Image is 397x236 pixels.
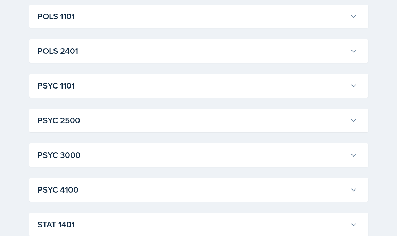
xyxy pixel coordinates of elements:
button: PSYC 3000 [36,147,358,163]
button: POLS 1101 [36,9,358,24]
h3: PSYC 1101 [38,79,347,92]
button: POLS 2401 [36,43,358,59]
h3: POLS 1101 [38,10,347,23]
button: STAT 1401 [36,217,358,232]
h3: POLS 2401 [38,45,347,57]
h3: STAT 1401 [38,218,347,231]
h3: PSYC 3000 [38,149,347,161]
button: PSYC 4100 [36,182,358,197]
button: PSYC 2500 [36,113,358,128]
h3: PSYC 4100 [38,184,347,196]
button: PSYC 1101 [36,78,358,93]
h3: PSYC 2500 [38,114,347,127]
